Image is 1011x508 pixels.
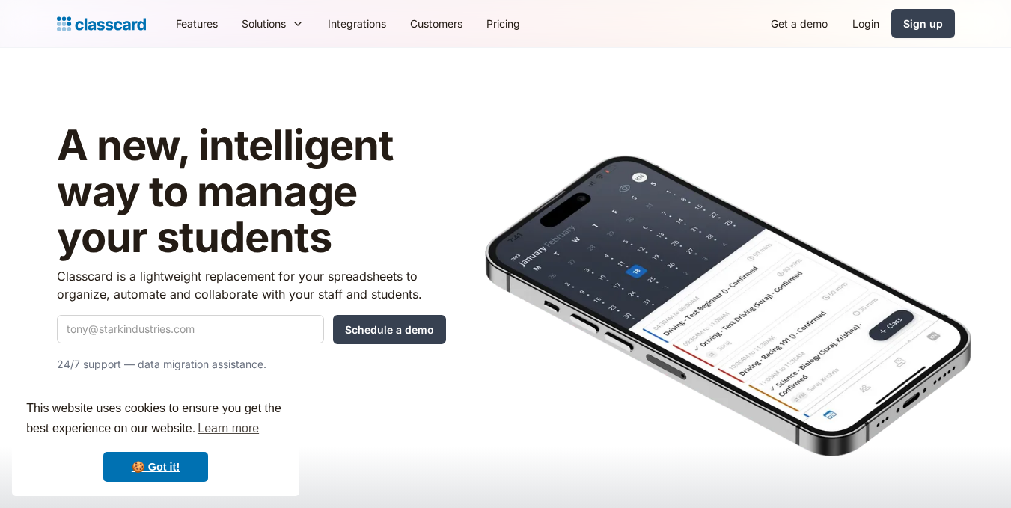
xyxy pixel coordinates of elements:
[57,13,146,34] a: Logo
[57,355,446,373] p: 24/7 support — data migration assistance.
[26,400,285,440] span: This website uses cookies to ensure you get the best experience on our website.
[57,315,324,343] input: tony@starkindustries.com
[195,417,261,440] a: learn more about cookies
[840,7,891,40] a: Login
[57,123,446,261] h1: A new, intelligent way to manage your students
[103,452,208,482] a: dismiss cookie message
[398,7,474,40] a: Customers
[759,7,840,40] a: Get a demo
[57,315,446,344] form: Quick Demo Form
[903,16,943,31] div: Sign up
[57,267,446,303] p: Classcard is a lightweight replacement for your spreadsheets to organize, automate and collaborat...
[12,385,299,496] div: cookieconsent
[333,315,446,344] input: Schedule a demo
[474,7,532,40] a: Pricing
[316,7,398,40] a: Integrations
[242,16,286,31] div: Solutions
[164,7,230,40] a: Features
[891,9,955,38] a: Sign up
[230,7,316,40] div: Solutions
